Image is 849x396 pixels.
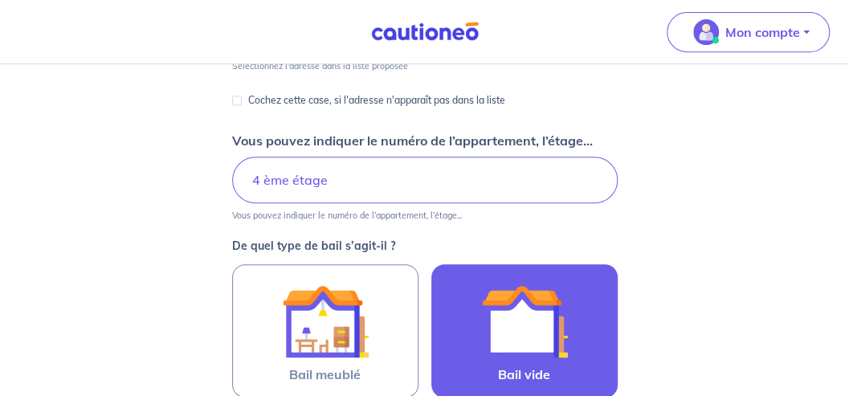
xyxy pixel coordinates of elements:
[667,12,830,52] button: illu_account_valid_menu.svgMon compte
[232,240,618,251] p: De quel type de bail s’agit-il ?
[725,22,800,42] p: Mon compte
[481,278,568,365] img: illu_empty_lease.svg
[232,157,618,203] input: Appartement 2
[693,19,719,45] img: illu_account_valid_menu.svg
[232,131,593,150] p: Vous pouvez indiquer le numéro de l’appartement, l’étage...
[232,210,462,221] p: Vous pouvez indiquer le numéro de l’appartement, l’étage...
[282,278,369,365] img: illu_furnished_lease.svg
[498,365,550,384] span: Bail vide
[289,365,361,384] span: Bail meublé
[248,91,505,110] p: Cochez cette case, si l'adresse n'apparaît pas dans la liste
[365,22,485,42] img: Cautioneo
[232,60,408,71] p: Sélectionnez l'adresse dans la liste proposée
